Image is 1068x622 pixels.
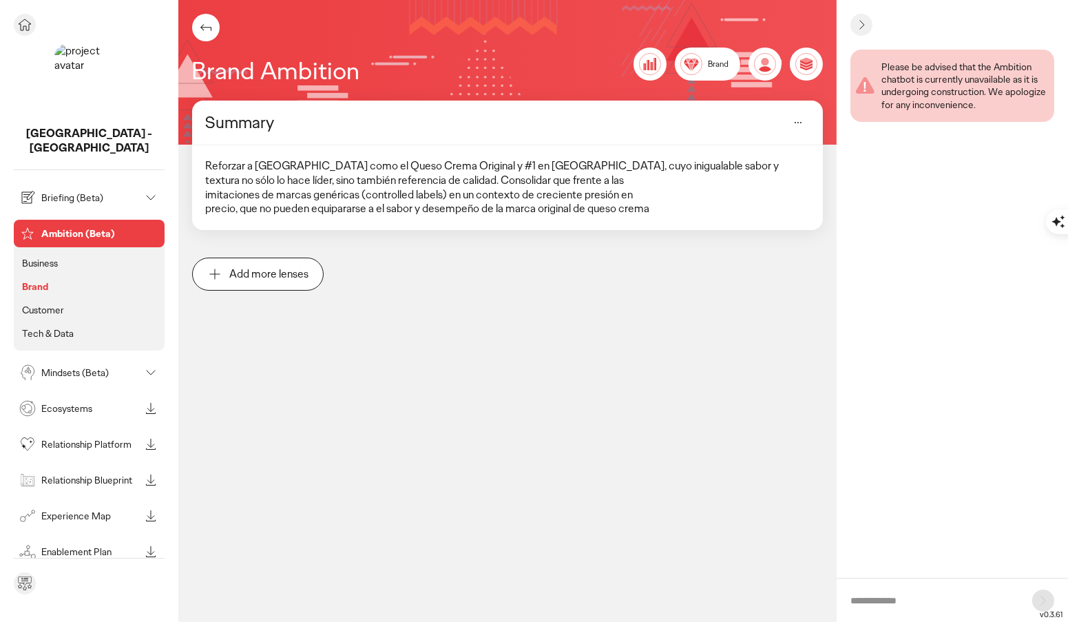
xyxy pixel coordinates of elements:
h1: Brand Ambition [192,55,360,87]
button: Add more lenses [192,258,324,291]
p: Add more lenses [230,269,309,280]
p: imitaciones de marcas genéricas (controlled labels) en un contexto de creciente presión en [206,188,810,203]
p: Ecosystems [41,404,140,413]
p: precio, que no pueden equipararse a el sabor y desempeño de la marca original de queso crema [206,202,810,216]
p: Ambition (Beta) [41,229,159,238]
p: Relationship Blueprint [41,475,140,485]
p: Customer [22,304,64,316]
p: Philadelphia - Mexico [14,127,165,156]
p: Business [22,257,58,269]
span: Brand [708,59,729,70]
p: Brand [22,280,48,293]
span: Summary [206,112,275,134]
p: Reforzar a [GEOGRAPHIC_DATA] como el Queso Crema Original y #1 en [GEOGRAPHIC_DATA], cuyo inigual... [206,159,810,174]
div: Please be advised that the Ambition chatbot is currently unavailable as it is undergoing construc... [881,61,1049,111]
p: Enablement Plan [41,547,140,557]
p: Relationship Platform [41,439,140,449]
div: Send feedback [14,572,36,594]
p: Briefing (Beta) [41,193,140,203]
p: Tech & Data [22,327,74,340]
img: project avatar [54,44,123,113]
p: Experience Map [41,511,140,521]
p: Mindsets (Beta) [41,368,140,377]
p: textura no sólo lo hace líder, sino también referencia de calidad. Consolidar que frente a las [206,174,810,188]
